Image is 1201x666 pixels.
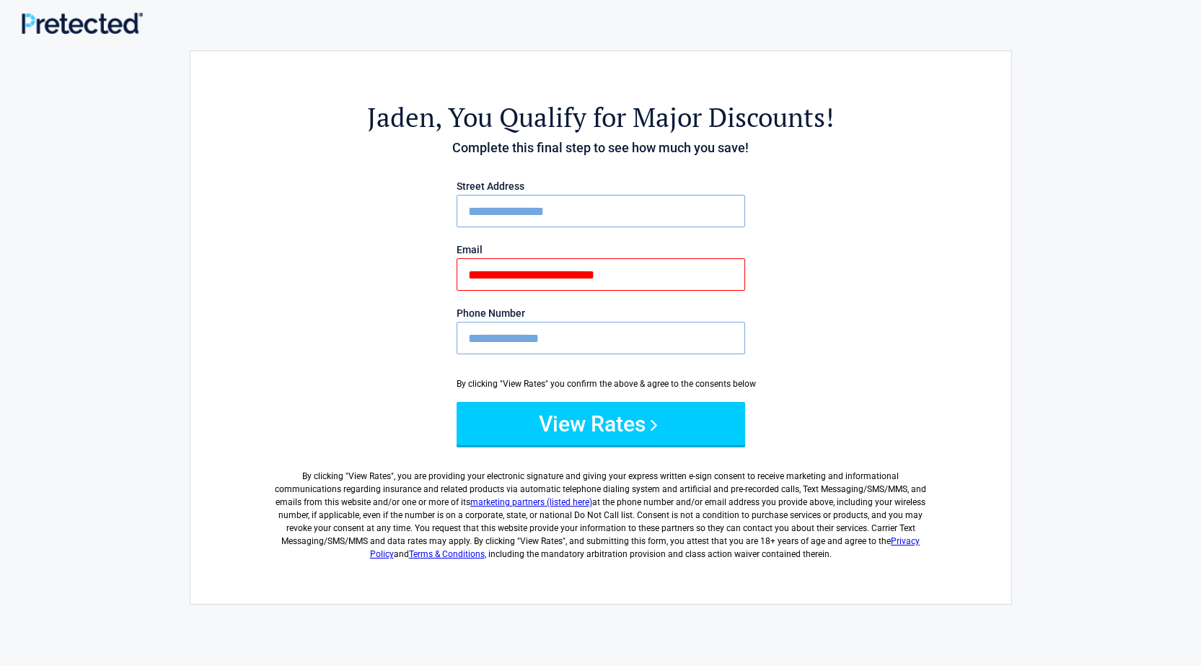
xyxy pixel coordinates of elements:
[270,458,932,561] label: By clicking " ", you are providing your electronic signature and giving your express written e-si...
[270,139,932,157] h4: Complete this final step to see how much you save!
[457,245,745,255] label: Email
[367,100,435,135] span: Jaden
[270,100,932,135] h2: , You Qualify for Major Discounts!
[457,181,745,191] label: Street Address
[457,308,745,318] label: Phone Number
[457,377,745,390] div: By clicking "View Rates" you confirm the above & agree to the consents below
[457,402,745,445] button: View Rates
[409,549,485,559] a: Terms & Conditions
[22,12,143,34] img: Main Logo
[470,497,592,507] a: marketing partners (listed here)
[348,471,391,481] span: View Rates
